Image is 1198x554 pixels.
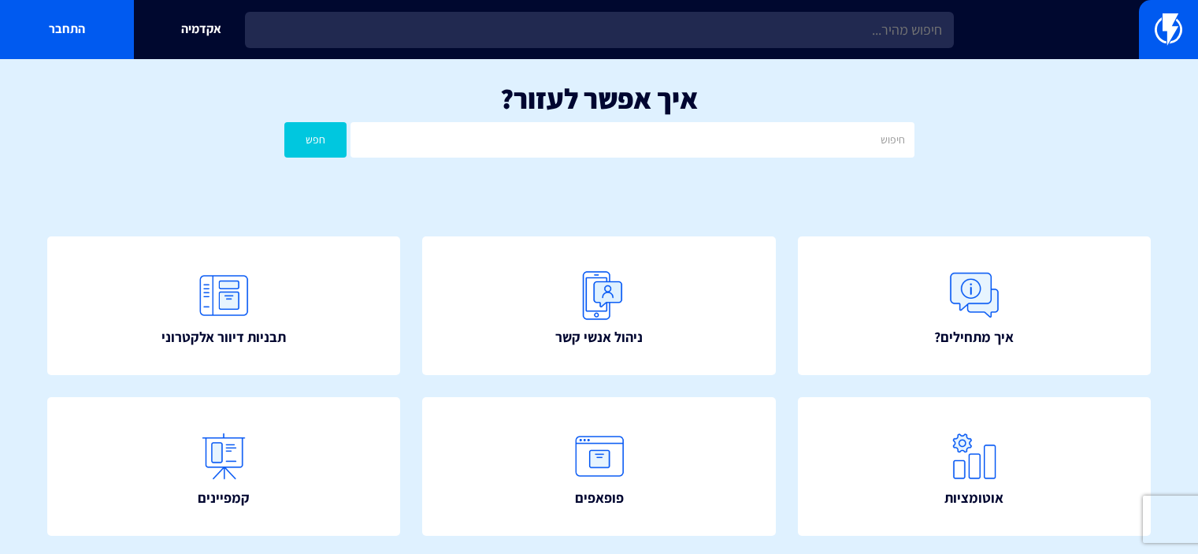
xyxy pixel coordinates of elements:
[47,397,400,536] a: קמפיינים
[284,122,347,158] button: חפש
[198,488,250,508] span: קמפיינים
[245,12,954,48] input: חיפוש מהיר...
[422,236,775,375] a: ניהול אנשי קשר
[934,327,1014,348] span: איך מתחילים?
[161,327,286,348] span: תבניות דיוור אלקטרוני
[47,236,400,375] a: תבניות דיוור אלקטרוני
[575,488,624,508] span: פופאפים
[798,397,1151,536] a: אוטומציות
[555,327,643,348] span: ניהול אנשי קשר
[350,122,914,158] input: חיפוש
[422,397,775,536] a: פופאפים
[798,236,1151,375] a: איך מתחילים?
[24,83,1174,114] h1: איך אפשר לעזור?
[944,488,1003,508] span: אוטומציות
